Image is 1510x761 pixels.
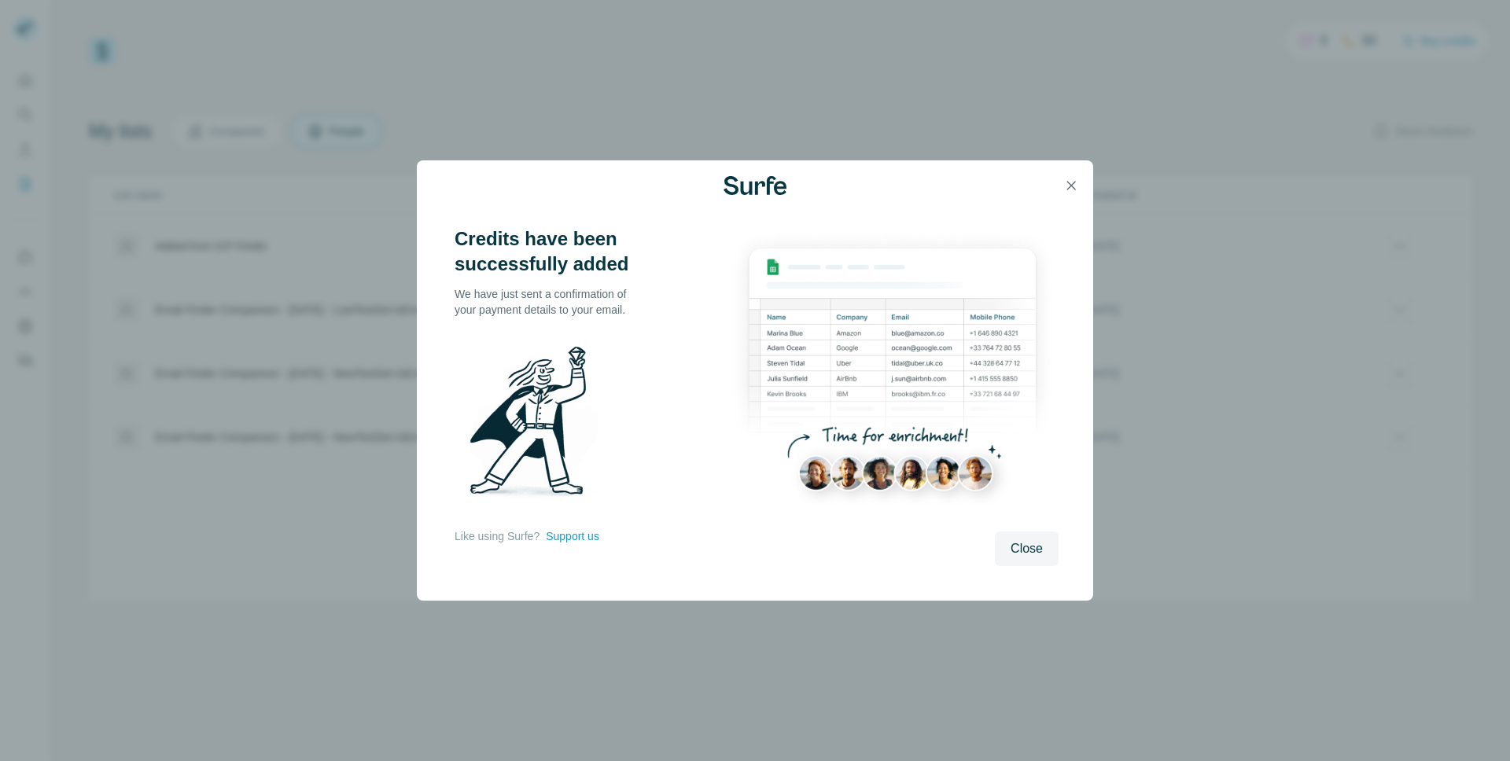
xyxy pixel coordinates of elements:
p: Like using Surfe? [455,528,540,544]
button: Close [995,531,1059,566]
p: We have just sent a confirmation of your payment details to your email. [455,286,643,318]
h3: Credits have been successfully added [455,226,643,277]
img: Surfe Logo [724,176,786,195]
button: Support us [546,528,599,544]
img: Surfe Illustration - Man holding diamond [455,336,618,513]
img: Enrichment Hub - Sheet Preview [727,226,1059,521]
span: Close [1011,539,1043,558]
